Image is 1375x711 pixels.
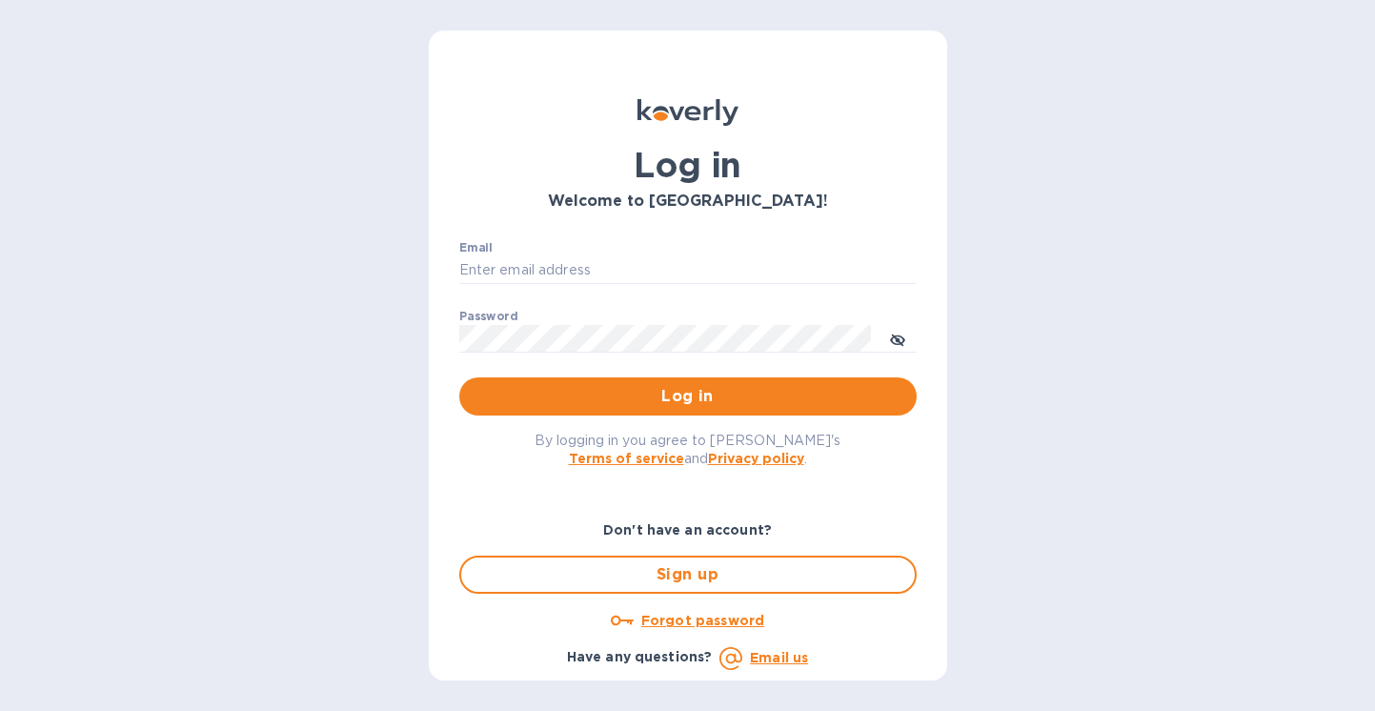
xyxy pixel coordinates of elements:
[567,649,713,664] b: Have any questions?
[459,242,493,254] label: Email
[879,319,917,357] button: toggle password visibility
[603,522,772,538] b: Don't have an account?
[459,256,917,285] input: Enter email address
[475,385,901,408] span: Log in
[459,193,917,211] h3: Welcome to [GEOGRAPHIC_DATA]!
[708,451,804,466] a: Privacy policy
[459,311,517,322] label: Password
[459,556,917,594] button: Sign up
[459,145,917,185] h1: Log in
[637,99,738,126] img: Koverly
[641,613,764,628] u: Forgot password
[476,563,900,586] span: Sign up
[750,650,808,665] a: Email us
[459,377,917,416] button: Log in
[535,433,840,466] span: By logging in you agree to [PERSON_NAME]'s and .
[569,451,684,466] a: Terms of service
